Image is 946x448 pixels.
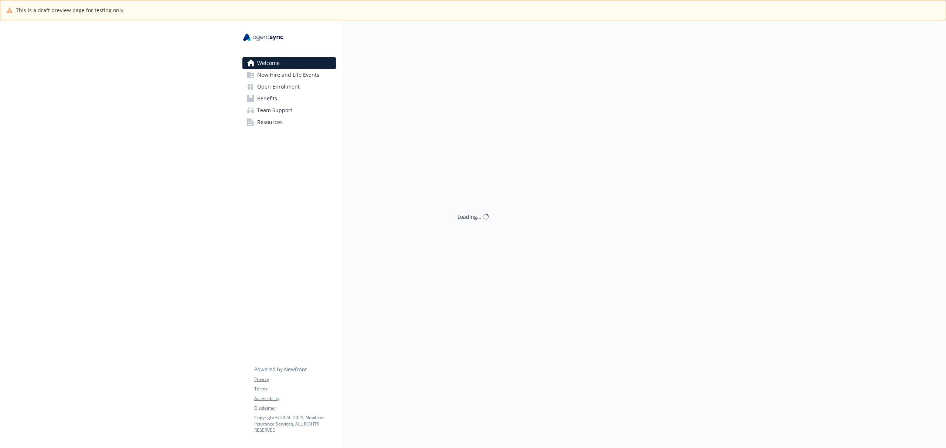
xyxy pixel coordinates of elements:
[254,386,336,392] a: Terms
[457,213,481,221] div: Loading...
[257,104,292,116] span: Team Support
[242,116,336,128] a: Resources
[242,93,336,104] a: Benefits
[254,405,336,411] a: Disclaimer
[242,104,336,116] a: Team Support
[242,69,336,81] a: New Hire and Life Events
[257,116,283,128] span: Resources
[257,69,319,81] span: New Hire and Life Events
[242,57,336,69] a: Welcome
[242,81,336,93] a: Open Enrollment
[16,6,123,14] span: This is a draft preview page for testing only
[257,81,300,93] span: Open Enrollment
[257,93,277,104] span: Benefits
[254,376,336,383] a: Privacy
[257,57,280,69] span: Welcome
[254,414,336,433] p: Copyright © 2024 - 2025 , Newfront Insurance Services, ALL RIGHTS RESERVED
[254,395,336,402] a: Accessibility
